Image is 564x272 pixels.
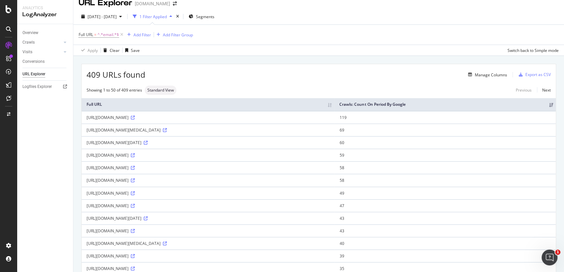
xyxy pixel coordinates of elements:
[475,72,507,78] div: Manage Columns
[466,71,507,79] button: Manage Columns
[97,30,119,39] span: ^.*email.*$
[87,241,329,246] div: [URL][DOMAIN_NAME][MEDICAL_DATA]
[334,250,556,262] td: 39
[22,83,68,90] a: Logfiles Explorer
[22,5,68,11] div: Analytics
[125,31,151,39] button: Add Filter
[139,14,167,19] div: 1 Filter Applied
[22,49,32,56] div: Visits
[133,32,151,38] div: Add Filter
[334,237,556,250] td: 40
[145,86,176,95] div: neutral label
[22,71,45,78] div: URL Explorer
[334,111,556,124] td: 119
[22,83,52,90] div: Logfiles Explorer
[82,98,334,111] th: Full URL: activate to sort column ascending
[22,29,38,36] div: Overview
[334,174,556,186] td: 58
[87,228,329,234] div: [URL][DOMAIN_NAME]
[22,58,45,65] div: Conversions
[147,88,174,92] span: Standard View
[22,11,68,19] div: LogAnalyzer
[334,98,556,111] th: Crawls: Count On Period By Google: activate to sort column ascending
[87,152,329,158] div: [URL][DOMAIN_NAME]
[131,48,140,53] div: Save
[505,45,559,56] button: Switch back to Simple mode
[537,85,551,95] a: Next
[87,115,329,120] div: [URL][DOMAIN_NAME]
[334,161,556,174] td: 58
[22,71,68,78] a: URL Explorer
[154,31,193,39] button: Add Filter Group
[101,45,120,56] button: Clear
[130,11,175,22] button: 1 Filter Applied
[334,212,556,224] td: 43
[123,45,140,56] button: Save
[87,165,329,171] div: [URL][DOMAIN_NAME]
[163,32,193,38] div: Add Filter Group
[87,177,329,183] div: [URL][DOMAIN_NAME]
[334,124,556,136] td: 69
[334,199,556,212] td: 47
[87,266,329,271] div: [URL][DOMAIN_NAME]
[87,215,329,221] div: [URL][DOMAIN_NAME][DATE]
[334,187,556,199] td: 49
[334,224,556,237] td: 43
[87,127,329,133] div: [URL][DOMAIN_NAME][MEDICAL_DATA]
[196,14,214,19] span: Segments
[173,1,177,6] div: arrow-right-arrow-left
[87,203,329,209] div: [URL][DOMAIN_NAME]
[79,32,93,37] span: Full URL
[88,48,98,53] div: Apply
[334,149,556,161] td: 59
[186,11,217,22] button: Segments
[87,87,142,93] div: Showing 1 to 50 of 409 entries
[87,140,329,145] div: [URL][DOMAIN_NAME][DATE]
[87,253,329,259] div: [URL][DOMAIN_NAME]
[175,13,180,20] div: times
[94,32,96,37] span: =
[542,250,557,265] iframe: Intercom live chat
[525,72,551,77] div: Export as CSV
[22,49,62,56] a: Visits
[135,0,170,7] div: [DOMAIN_NAME]
[508,48,559,53] div: Switch back to Simple mode
[79,45,98,56] button: Apply
[87,69,145,80] span: 409 URLs found
[516,69,551,80] button: Export as CSV
[22,58,68,65] a: Conversions
[79,11,125,22] button: [DATE] - [DATE]
[22,39,62,46] a: Crawls
[22,29,68,36] a: Overview
[22,39,35,46] div: Crawls
[110,48,120,53] div: Clear
[334,136,556,149] td: 60
[88,14,117,19] span: [DATE] - [DATE]
[87,190,329,196] div: [URL][DOMAIN_NAME]
[555,250,560,255] span: 1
